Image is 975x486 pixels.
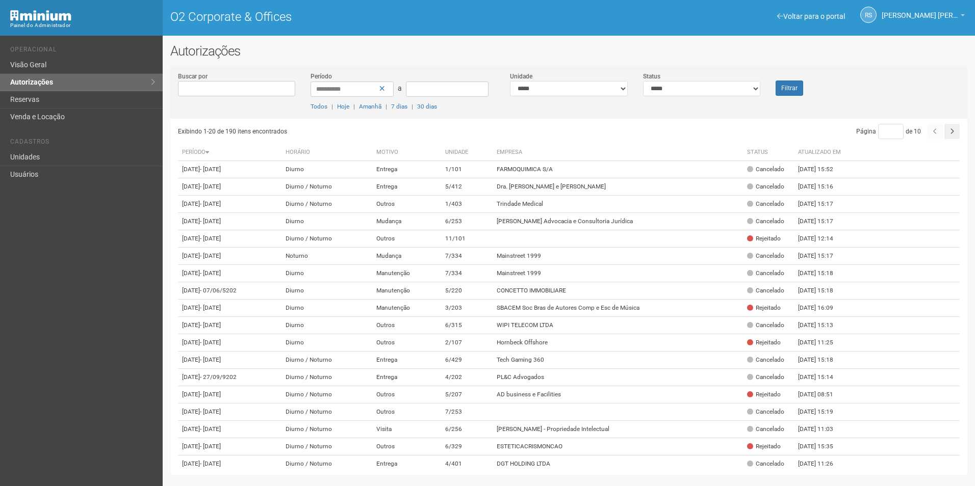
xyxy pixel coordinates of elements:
span: - [DATE] [200,269,221,277]
td: 6/329 [441,438,493,455]
td: Diurno / Noturno [281,230,372,248]
span: - 07/06/5202 [200,287,237,294]
span: - [DATE] [200,425,221,433]
td: 1/403 [441,196,493,213]
div: Cancelado [747,200,784,208]
li: Cadastros [10,138,155,149]
td: Outros [372,230,442,248]
div: Cancelado [747,460,784,468]
span: Rayssa Soares Ribeiro [882,2,958,19]
td: 7/334 [441,265,493,282]
td: [DATE] [178,161,282,178]
button: Filtrar [776,80,803,96]
td: Diurno [281,317,372,334]
td: Diurno / Noturno [281,421,372,438]
td: [DATE] 15:17 [794,196,850,213]
a: Amanhã [359,103,381,110]
td: Diurno / Noturno [281,196,372,213]
a: [PERSON_NAME] [PERSON_NAME] [882,13,965,21]
td: Outros [372,334,442,352]
td: 2/107 [441,334,493,352]
span: - [DATE] [200,252,221,259]
div: Painel do Administrador [10,21,155,30]
td: 6/315 [441,317,493,334]
td: Diurno [281,213,372,230]
div: Cancelado [747,217,784,226]
td: 4/401 [441,455,493,473]
span: - [DATE] [200,183,221,190]
h1: O2 Corporate & Offices [170,10,561,23]
td: AD business e Facilities [493,386,742,403]
th: Status [743,144,794,161]
td: Mainstreet 1999 [493,265,742,282]
div: Cancelado [747,252,784,260]
span: | [412,103,413,110]
span: - [DATE] [200,304,221,311]
td: [DATE] 15:17 [794,213,850,230]
td: 6/429 [441,352,493,369]
div: Cancelado [747,321,784,330]
a: Hoje [337,103,349,110]
span: a [398,84,402,92]
td: 5/220 [441,282,493,300]
td: Entrega [372,352,442,369]
td: [DATE] [178,403,282,421]
div: Cancelado [747,356,784,364]
span: - 27/09/9202 [200,373,237,381]
td: Diurno [281,161,372,178]
a: 30 dias [417,103,437,110]
td: Diurno [281,282,372,300]
div: Cancelado [747,373,784,382]
td: 5/412 [441,178,493,196]
td: [DATE] 15:14 [794,369,850,386]
div: Cancelado [747,269,784,278]
div: Cancelado [747,182,784,191]
td: [DATE] [178,300,282,317]
td: Diurno [281,334,372,352]
td: Dra. [PERSON_NAME] e [PERSON_NAME] [493,178,742,196]
td: [DATE] 16:09 [794,300,850,317]
td: Outros [372,386,442,403]
td: Noturno [281,248,372,265]
label: Buscar por [178,72,208,81]
td: [DATE] [178,455,282,473]
td: Outros [372,438,442,455]
td: [DATE] [178,334,282,352]
div: Cancelado [747,286,784,295]
th: Motivo [372,144,442,161]
td: Diurno / Noturno [281,438,372,455]
span: - [DATE] [200,391,221,398]
td: 6/253 [441,213,493,230]
td: PL&C Advogados [493,369,742,386]
td: WIPI TELECOM LTDA [493,317,742,334]
td: Mudança [372,248,442,265]
td: 5/207 [441,386,493,403]
span: - [DATE] [200,443,221,450]
td: [DATE] 15:35 [794,438,850,455]
td: 4/202 [441,369,493,386]
td: [DATE] [178,421,282,438]
div: Cancelado [747,165,784,174]
td: [DATE] [178,230,282,248]
td: [PERSON_NAME] Advocacia e Consultoria Jurídica [493,213,742,230]
td: DGT HOLDING LTDA [493,455,742,473]
td: Manutenção [372,265,442,282]
th: Unidade [441,144,493,161]
div: Rejeitado [747,390,781,399]
td: 7/253 [441,403,493,421]
th: Horário [281,144,372,161]
td: Diurno / Noturno [281,178,372,196]
td: [DATE] [178,265,282,282]
td: [DATE] [178,213,282,230]
div: Rejeitado [747,338,781,347]
td: [DATE] [178,196,282,213]
td: [DATE] 11:25 [794,334,850,352]
td: [DATE] 08:51 [794,386,850,403]
span: | [331,103,333,110]
td: Visita [372,421,442,438]
td: [DATE] [178,248,282,265]
img: Minium [10,10,71,21]
td: [DATE] [178,317,282,334]
span: Página de 10 [856,128,921,135]
td: [DATE] 12:14 [794,230,850,248]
